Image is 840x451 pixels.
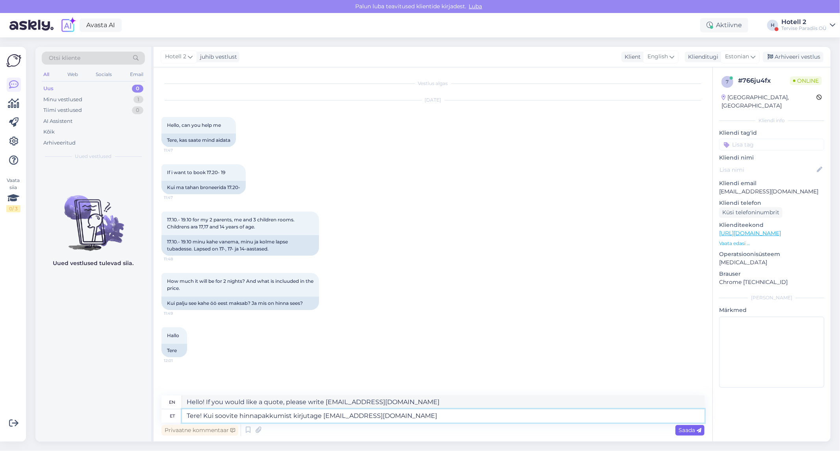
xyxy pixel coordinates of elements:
a: [URL][DOMAIN_NAME] [719,230,781,237]
div: [DATE] [161,97,705,104]
span: Online [790,76,822,85]
div: All [42,69,51,80]
div: Hotell 2 [781,19,827,25]
div: Minu vestlused [43,96,82,104]
span: 12:01 [164,358,193,364]
span: Luba [467,3,485,10]
div: Email [128,69,145,80]
p: Vaata edasi ... [719,240,824,247]
p: Brauser [719,270,824,278]
div: AI Assistent [43,117,72,125]
div: Vaata siia [6,177,20,212]
div: Kui ma tahan broneerida 17.20- [161,181,246,194]
span: If i want to book 17.20- 19 [167,169,225,175]
div: Kliendi info [719,117,824,124]
span: Estonian [725,52,749,61]
div: Küsi telefoninumbrit [719,207,783,218]
div: Klient [621,53,641,61]
p: Klienditeekond [719,221,824,229]
div: Tere [161,344,187,357]
div: H [767,20,778,31]
p: Kliendi nimi [719,154,824,162]
p: [MEDICAL_DATA] [719,258,824,267]
div: # 766ju4fx [738,76,790,85]
div: Klienditugi [685,53,718,61]
span: 11:48 [164,256,193,262]
span: Hello, can you help me [167,122,221,128]
p: Kliendi email [719,179,824,187]
img: No chats [35,181,151,252]
input: Lisa tag [719,139,824,150]
div: et [170,409,175,423]
p: Chrome [TECHNICAL_ID] [719,278,824,286]
span: How much it will be for 2 nights? And what is incluuded in the price. [167,278,315,291]
p: Uued vestlused tulevad siia. [53,259,134,267]
div: 1 [134,96,143,104]
span: 11:49 [164,310,193,316]
span: 7 [726,79,729,85]
div: Tere, kas saate mind aidata [161,134,236,147]
div: 0 [132,85,143,93]
div: Arhiveeri vestlus [763,52,823,62]
div: Privaatne kommentaar [161,425,238,436]
div: Aktiivne [700,18,748,32]
div: [GEOGRAPHIC_DATA], [GEOGRAPHIC_DATA] [721,93,816,110]
span: Hallo [167,332,179,338]
div: [PERSON_NAME] [719,294,824,301]
div: 17.10.- 19.10 minu kahe vanema, minu ja kolme lapse tubadesse. Lapsed on 17-, 17- ja 14-aastased. [161,235,319,256]
div: Uus [43,85,54,93]
span: 17.10.- 19.10 for my 2 parents, me and 3 children rooms. Childrens ara 17,17 and 14 years of age. [167,217,296,230]
span: Uued vestlused [75,153,112,160]
div: Tiimi vestlused [43,106,82,114]
p: Operatsioonisüsteem [719,250,824,258]
div: juhib vestlust [197,53,237,61]
div: Kõik [43,128,55,136]
p: Kliendi tag'id [719,129,824,137]
span: 11:47 [164,147,193,153]
span: Hotell 2 [165,52,186,61]
div: Kui palju see kahe öö eest maksab? Ja mis on hinna sees? [161,297,319,310]
p: Märkmed [719,306,824,314]
img: Askly Logo [6,53,21,68]
span: Otsi kliente [49,54,80,62]
div: Vestlus algas [161,80,705,87]
div: Web [66,69,80,80]
div: Tervise Paradiis OÜ [781,25,827,32]
div: Socials [94,69,113,80]
span: 11:47 [164,195,193,200]
div: Arhiveeritud [43,139,76,147]
a: Avasta AI [80,19,122,32]
p: [EMAIL_ADDRESS][DOMAIN_NAME] [719,187,824,196]
a: Hotell 2Tervise Paradiis OÜ [781,19,835,32]
img: explore-ai [60,17,76,33]
textarea: Tere! Kui soovite hinnapakkumist kirjutage [EMAIL_ADDRESS][DOMAIN_NAME] [182,409,705,423]
input: Lisa nimi [719,165,815,174]
span: English [647,52,668,61]
div: en [169,395,176,409]
div: 0 / 3 [6,205,20,212]
span: Saada [679,427,701,434]
textarea: Hello! If you would like a quote, please write [EMAIL_ADDRESS][DOMAIN_NAME] [182,395,705,409]
div: 0 [132,106,143,114]
p: Kliendi telefon [719,199,824,207]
